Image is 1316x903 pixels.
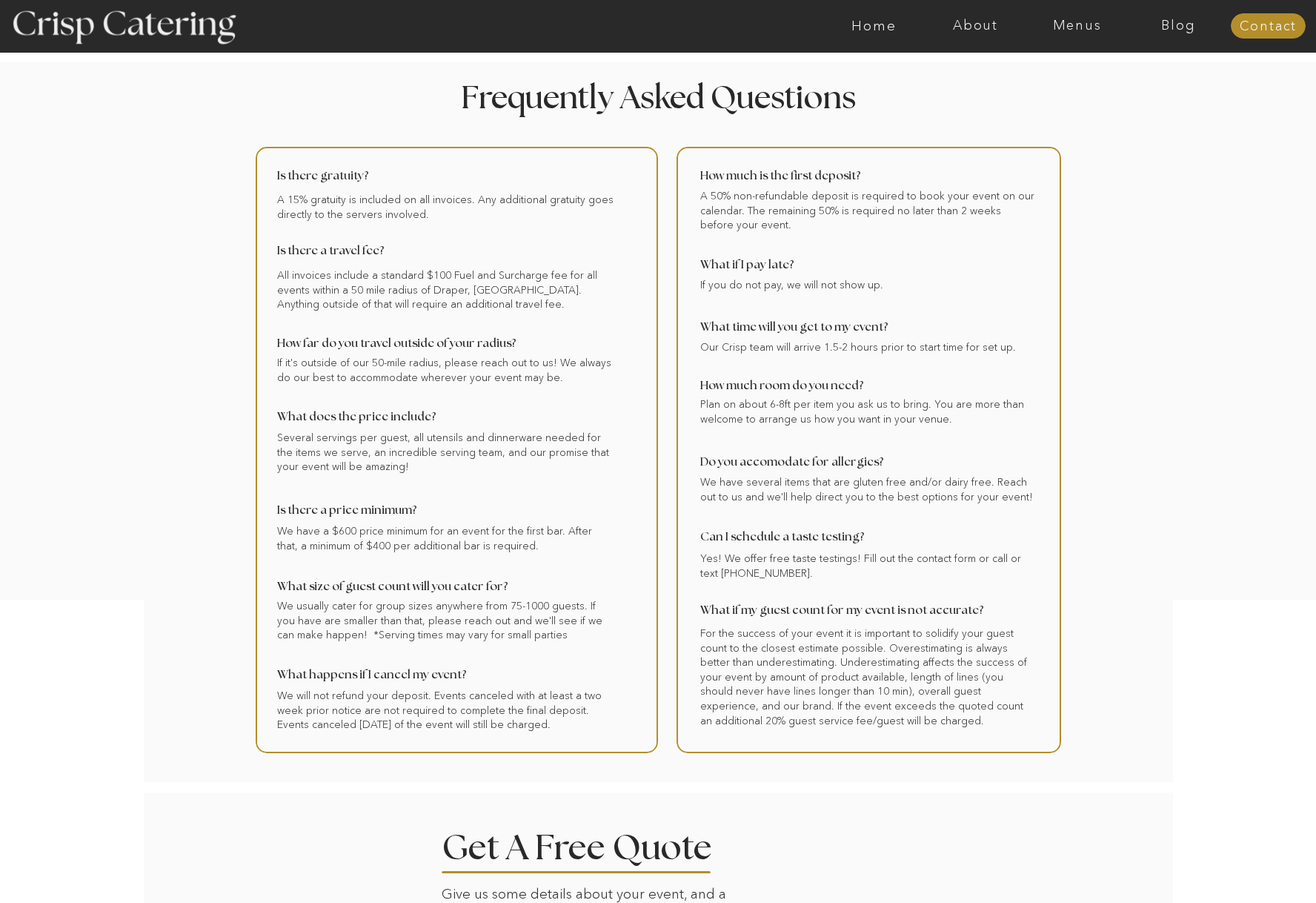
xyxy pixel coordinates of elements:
a: Contact [1231,19,1306,34]
a: Menus [1026,19,1128,33]
a: Home [823,19,925,33]
a: About [925,19,1026,33]
h2: Frequently Asked Questions [388,83,928,122]
h2: Get A Free Quote [442,831,757,859]
a: Blog [1128,19,1229,33]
